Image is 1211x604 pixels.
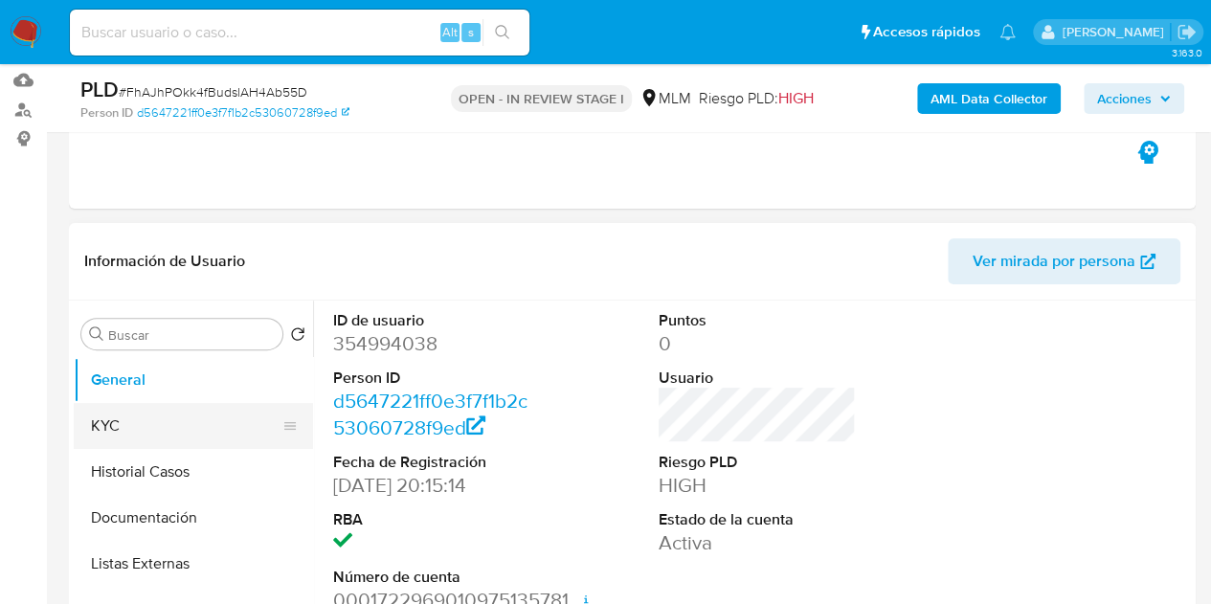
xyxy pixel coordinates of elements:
[74,541,313,587] button: Listas Externas
[659,509,857,530] dt: Estado de la cuenta
[1084,83,1184,114] button: Acciones
[659,330,857,357] dd: 0
[948,238,1180,284] button: Ver mirada por persona
[931,83,1047,114] b: AML Data Collector
[74,495,313,541] button: Documentación
[873,22,980,42] span: Accesos rápidos
[639,88,691,109] div: MLM
[333,472,531,499] dd: [DATE] 20:15:14
[333,368,531,389] dt: Person ID
[333,310,531,331] dt: ID de usuario
[659,452,857,473] dt: Riesgo PLD
[659,310,857,331] dt: Puntos
[1097,83,1152,114] span: Acciones
[778,87,814,109] span: HIGH
[80,104,133,122] b: Person ID
[333,387,527,441] a: d5647221ff0e3f7f1b2c53060728f9ed
[1062,23,1170,41] p: loui.hernandezrodriguez@mercadolibre.com.mx
[333,452,531,473] dt: Fecha de Registración
[84,252,245,271] h1: Información de Usuario
[108,326,275,344] input: Buscar
[917,83,1061,114] button: AML Data Collector
[468,23,474,41] span: s
[999,24,1016,40] a: Notificaciones
[659,529,857,556] dd: Activa
[659,472,857,499] dd: HIGH
[137,104,349,122] a: d5647221ff0e3f7f1b2c53060728f9ed
[74,357,313,403] button: General
[973,238,1135,284] span: Ver mirada por persona
[119,82,307,101] span: # FhAJhPOkk4fBudslAH4Ab55D
[80,74,119,104] b: PLD
[442,23,458,41] span: Alt
[451,85,632,112] p: OPEN - IN REVIEW STAGE I
[74,449,313,495] button: Historial Casos
[89,326,104,342] button: Buscar
[70,20,529,45] input: Buscar usuario o caso...
[1171,45,1201,60] span: 3.163.0
[482,19,522,46] button: search-icon
[333,330,531,357] dd: 354994038
[333,509,531,530] dt: RBA
[659,368,857,389] dt: Usuario
[1177,22,1197,42] a: Salir
[333,567,531,588] dt: Número de cuenta
[74,403,298,449] button: KYC
[699,88,814,109] span: Riesgo PLD:
[290,326,305,347] button: Volver al orden por defecto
